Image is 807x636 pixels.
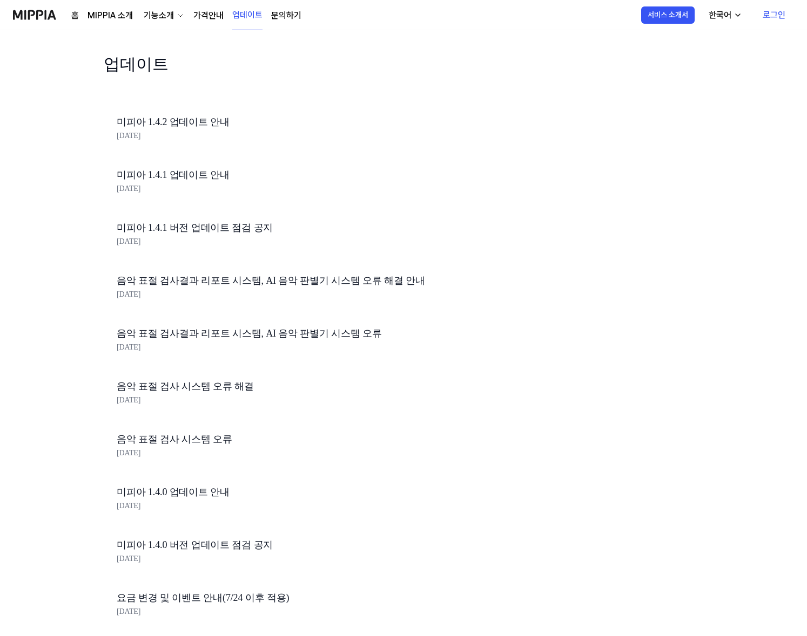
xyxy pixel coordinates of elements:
[104,52,497,104] div: 업데이트
[117,537,484,553] a: 미피아 1.4.0 버전 업데이트 점검 공지
[117,447,484,459] div: [DATE]
[117,341,484,353] div: [DATE]
[117,236,484,248] div: [DATE]
[232,1,263,30] a: 업데이트
[117,183,484,195] div: [DATE]
[117,130,484,142] div: [DATE]
[117,273,484,289] a: 음악 표절 검사결과 리포트 시스템, AI 음악 판별기 시스템 오류 해결 안내
[117,432,484,447] a: 음악 표절 검사 시스템 오류
[193,9,224,22] a: 가격안내
[117,220,484,236] a: 미피아 1.4.1 버전 업데이트 점검 공지
[142,9,176,22] div: 기능소개
[117,167,484,183] a: 미피아 1.4.1 업데이트 안내
[117,590,484,606] a: 요금 변경 및 이벤트 안내(7/24 이후 적용)
[117,553,484,565] div: [DATE]
[117,379,484,394] a: 음악 표절 검사 시스템 오류 해결
[117,289,484,300] div: [DATE]
[117,606,484,618] div: [DATE]
[117,484,484,500] a: 미피아 1.4.0 업데이트 안내
[117,114,484,130] a: 미피아 1.4.2 업데이트 안내
[641,6,695,24] button: 서비스 소개서
[142,9,185,22] button: 기능소개
[117,394,484,406] div: [DATE]
[700,4,749,26] button: 한국어
[71,9,79,22] a: 홈
[117,326,484,341] a: 음악 표절 검사결과 리포트 시스템, AI 음악 판별기 시스템 오류
[707,9,734,22] div: 한국어
[117,500,484,512] div: [DATE]
[88,9,133,22] a: MIPPIA 소개
[271,9,301,22] a: 문의하기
